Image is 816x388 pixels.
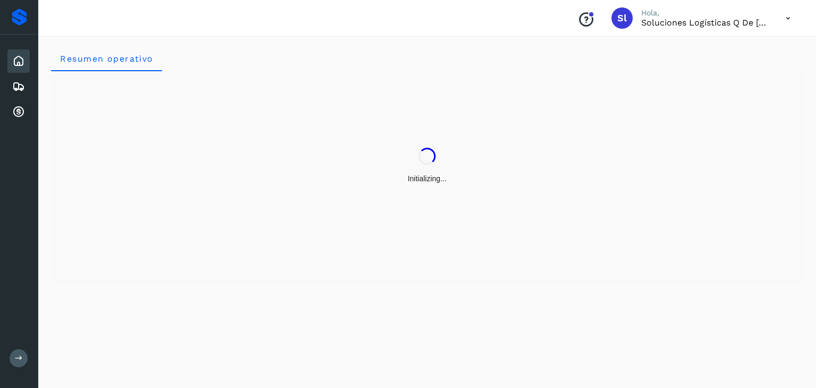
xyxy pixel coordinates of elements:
div: Embarques [7,75,30,98]
p: Hola, [641,9,769,18]
span: Resumen operativo [59,54,154,64]
p: Soluciones logísticas q de México sa de cv [641,18,769,28]
div: Inicio [7,49,30,73]
div: Cuentas por cobrar [7,100,30,124]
